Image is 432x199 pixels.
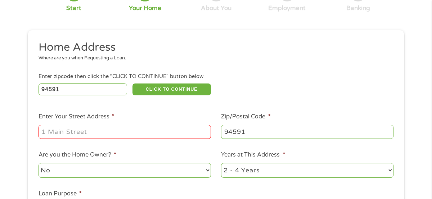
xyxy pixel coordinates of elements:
div: Enter zipcode then click the "CLICK TO CONTINUE" button below. [39,73,393,81]
div: Start [66,4,81,12]
div: About You [201,4,231,12]
label: Loan Purpose [39,190,82,198]
div: Where are you when Requesting a Loan. [39,55,388,62]
div: Employment [268,4,306,12]
label: Zip/Postal Code [221,113,270,121]
button: CLICK TO CONTINUE [132,83,211,96]
label: Years at This Address [221,151,285,159]
div: Banking [346,4,370,12]
label: Enter Your Street Address [39,113,114,121]
input: 1 Main Street [39,125,211,139]
div: Your Home [129,4,161,12]
label: Are you the Home Owner? [39,151,116,159]
h2: Home Address [39,40,388,55]
input: Enter Zipcode (e.g 01510) [39,83,127,96]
